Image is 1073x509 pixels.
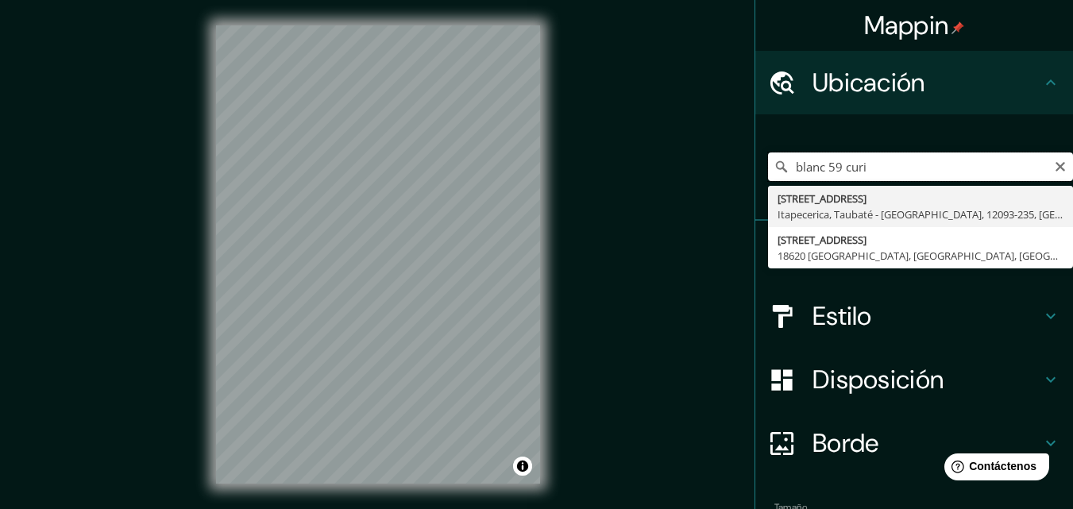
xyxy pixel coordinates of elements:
[768,152,1073,181] input: Elige tu ciudad o zona
[812,299,872,333] font: Estilo
[812,66,925,99] font: Ubicación
[755,284,1073,348] div: Estilo
[755,51,1073,114] div: Ubicación
[778,191,867,206] font: [STREET_ADDRESS]
[755,411,1073,475] div: Borde
[778,233,867,247] font: [STREET_ADDRESS]
[755,221,1073,284] div: Patas
[864,9,949,42] font: Mappin
[755,348,1073,411] div: Disposición
[932,447,1056,492] iframe: Lanzador de widgets de ayuda
[513,457,532,476] button: Activar o desactivar atribución
[216,25,540,484] canvas: Mapa
[1054,158,1067,173] button: Claro
[951,21,964,34] img: pin-icon.png
[812,363,944,396] font: Disposición
[812,426,879,460] font: Borde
